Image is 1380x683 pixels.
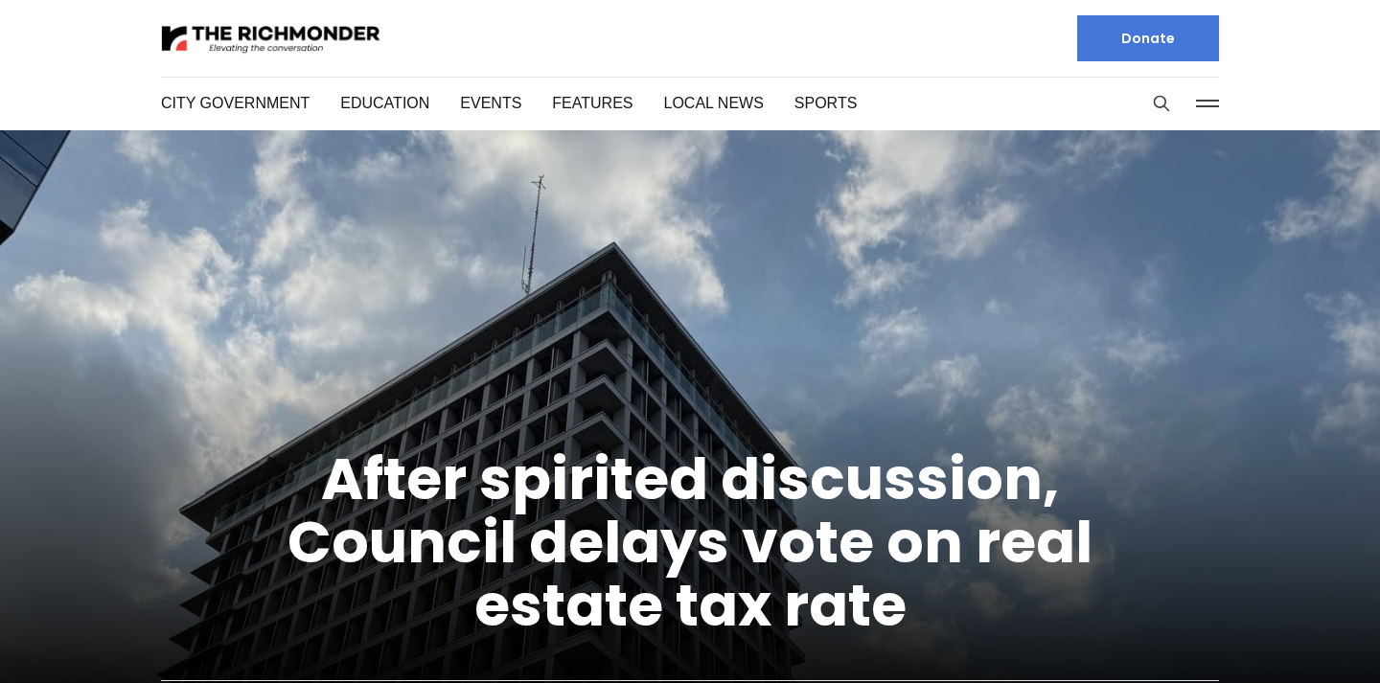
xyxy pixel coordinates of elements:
[161,92,305,114] a: City Government
[455,92,512,114] a: Events
[542,92,617,114] a: Features
[335,92,425,114] a: Education
[161,22,381,56] img: The Richmonder
[773,92,832,114] a: Sports
[287,439,1092,646] a: After spirited discussion, Council delays vote on real estate tax rate
[1147,89,1176,118] button: Search this site
[1077,15,1219,61] a: Donate
[648,92,743,114] a: Local News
